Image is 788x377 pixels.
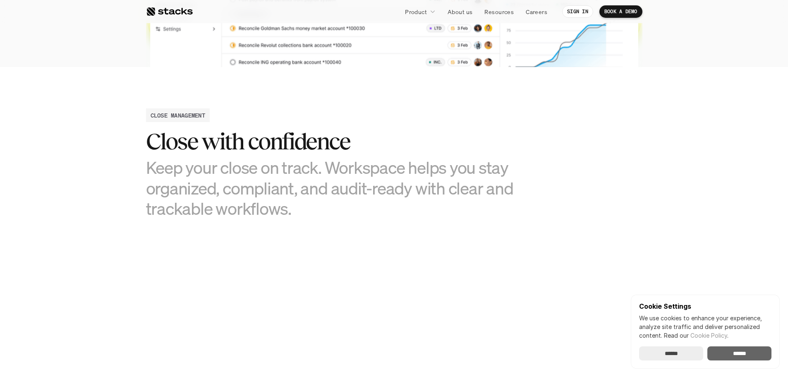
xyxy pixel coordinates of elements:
a: Careers [521,4,552,19]
p: About us [448,7,472,16]
a: SIGN IN [562,5,593,18]
a: About us [443,4,477,19]
h3: Keep your close on track. Workspace helps you stay organized, compliant, and audit-ready with cle... [146,157,518,219]
span: Read our . [664,332,728,339]
a: Resources [479,4,519,19]
p: We use cookies to enhance your experience, analyze site traffic and deliver personalized content. [639,314,771,340]
h2: Close with confidence [146,129,518,154]
p: Careers [526,7,547,16]
a: Privacy Policy [98,158,134,163]
a: BOOK A DEMO [599,5,642,18]
p: SIGN IN [567,9,588,14]
a: Cookie Policy [690,332,727,339]
h2: CLOSE MANAGEMENT [151,111,205,120]
p: Cookie Settings [639,303,771,310]
p: Resources [484,7,514,16]
p: Product [405,7,427,16]
p: BOOK A DEMO [604,9,637,14]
